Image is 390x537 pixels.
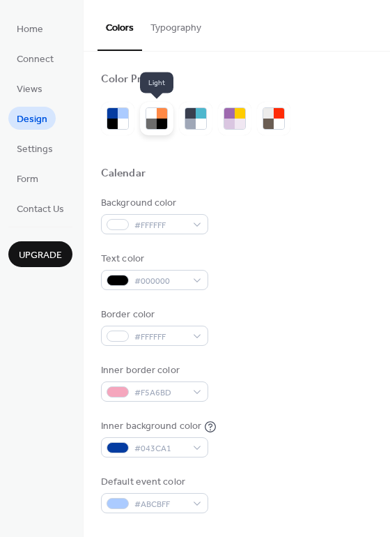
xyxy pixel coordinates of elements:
[8,47,62,70] a: Connect
[8,241,72,267] button: Upgrade
[17,172,38,187] span: Form
[101,167,146,181] div: Calendar
[101,475,205,490] div: Default event color
[17,82,42,97] span: Views
[8,107,56,130] a: Design
[8,77,51,100] a: Views
[101,196,205,211] div: Background color
[101,252,205,266] div: Text color
[134,274,186,289] span: #000000
[8,17,52,40] a: Home
[134,330,186,345] span: #FFFFFF
[17,52,54,67] span: Connect
[101,363,205,378] div: Inner border color
[134,386,186,400] span: #F5A6BD
[101,419,201,434] div: Inner background color
[134,497,186,512] span: #ABCBFF
[17,112,47,127] span: Design
[17,202,64,217] span: Contact Us
[134,441,186,456] span: #043CA1
[17,142,53,157] span: Settings
[134,218,186,233] span: #FFFFFF
[140,73,173,93] span: Light
[19,248,62,263] span: Upgrade
[8,137,61,160] a: Settings
[8,197,72,220] a: Contact Us
[8,167,47,190] a: Form
[101,308,205,322] div: Border color
[101,73,168,87] div: Color Presets
[17,22,43,37] span: Home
